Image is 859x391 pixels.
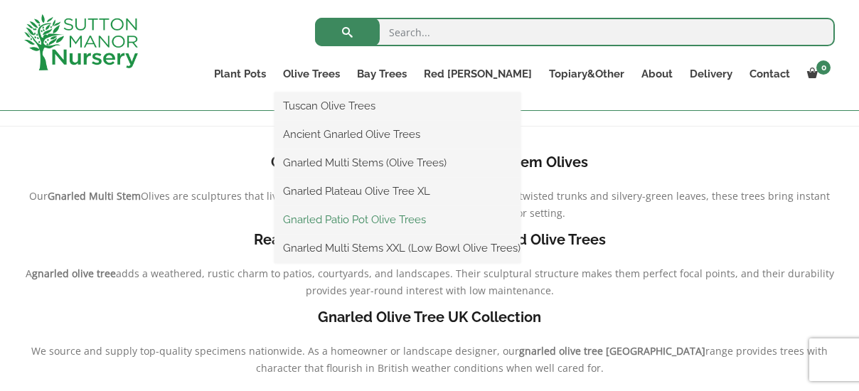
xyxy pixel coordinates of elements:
a: About [633,64,681,84]
b: Gnarled Olive Tree UK Collection [318,309,541,326]
a: Delivery [681,64,741,84]
b: gnarled olive tree [GEOGRAPHIC_DATA] [519,344,705,358]
a: Bay Trees [348,64,415,84]
b: gnarled olive tree [32,267,116,280]
a: Gnarled Patio Pot Olive Trees [274,209,521,230]
a: 0 [799,64,835,84]
a: Olive Trees [274,64,348,84]
span: A [26,267,32,280]
span: 0 [816,60,831,75]
b: Character Featuring Gnarled Multi Stem Olives [271,154,588,171]
a: Tuscan Olive Trees [274,95,521,117]
a: Gnarled Multi Stems XXL (Low Bowl Olive Trees) [274,237,521,259]
span: Olives are sculptures that live each one hand crafted by time and nature. With twisted trunks and... [141,189,830,220]
b: Gnarled Multi Stem [48,189,141,203]
span: We source and supply top-quality specimens nationwide. As a homeowner or landscape designer, our [31,344,519,358]
a: Contact [741,64,799,84]
img: logo [24,14,138,70]
a: Ancient Gnarled Olive Trees [274,124,521,145]
a: Topiary&Other [540,64,633,84]
b: Real Mediterranean Charm with Gnarled Olive Trees [254,231,606,248]
span: adds a weathered, rustic charm to patios, courtyards, and landscapes. Their sculptural structure ... [116,267,834,297]
input: Search... [315,18,835,46]
a: Gnarled Plateau Olive Tree XL [274,181,521,202]
span: Our [29,189,48,203]
a: Plant Pots [206,64,274,84]
a: Gnarled Multi Stems (Olive Trees) [274,152,521,173]
a: Red [PERSON_NAME] [415,64,540,84]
